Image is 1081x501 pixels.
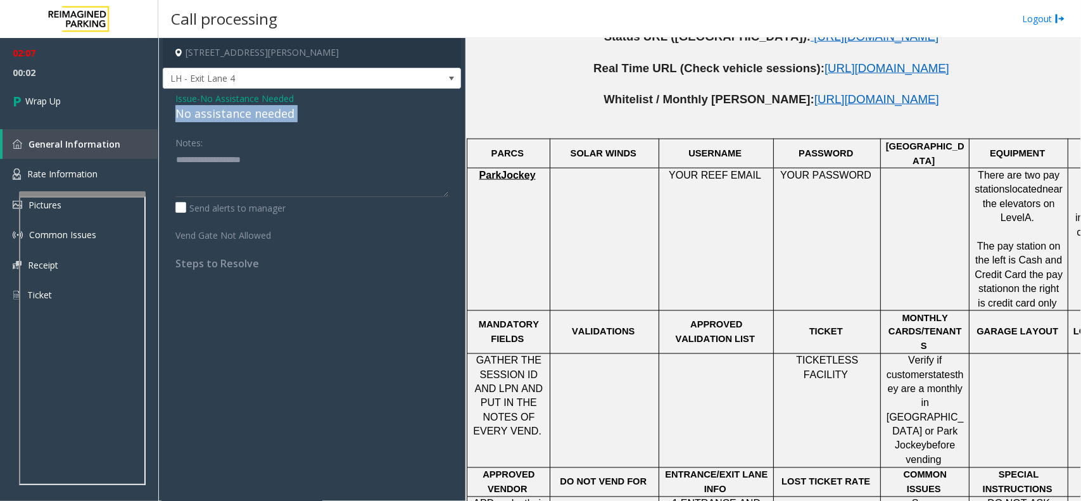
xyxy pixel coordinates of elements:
span: No Assistance Needed [200,92,294,105]
span: Wrap Up [25,94,61,108]
span: Real Time URL (Check vehicle sessions): [593,61,825,75]
a: [URL][DOMAIN_NAME] [814,32,939,42]
img: 'icon' [13,201,22,209]
span: Whitelist / Monthly [PERSON_NAME]: [604,92,814,106]
span: states [928,370,956,381]
span: USERNAME [688,148,742,158]
img: 'icon' [13,168,21,180]
span: The pay station on the left is Cash and Credit Card the pay station [975,241,1063,294]
span: EQUIPMENT [990,148,1045,158]
h4: [STREET_ADDRESS][PERSON_NAME] [163,38,461,68]
span: Verify if customer [887,355,942,380]
span: MONTHLY CARDS/TENANTS [888,313,962,352]
span: A. [1025,212,1034,223]
span: PARCS [491,148,524,158]
span: [URL][DOMAIN_NAME] [825,61,949,75]
span: YOUR PASSWORD [780,170,871,181]
span: ENTRANCE/EXIT LANE INFO [665,470,768,494]
span: GARAGE LAYOUT [977,327,1058,337]
img: 'icon' [13,261,22,269]
span: APPROVED VENDOR [483,470,534,494]
span: COMMON ISSUES [904,470,947,494]
span: LOST TICKET RATE [781,477,870,487]
span: before vending [906,440,956,465]
a: [URL][DOMAIN_NAME] [814,95,939,105]
span: MANDATORY FIELDS [479,320,539,344]
img: 'icon' [13,289,21,301]
img: 'icon' [13,139,22,149]
a: Logout [1022,12,1065,25]
a: General Information [3,129,158,159]
label: Send alerts to manager [175,201,286,215]
img: logout [1055,12,1065,25]
span: on the right is credit card only [978,283,1059,308]
span: VALIDATIONS [572,327,635,337]
span: Status URL ([GEOGRAPHIC_DATA]): [604,30,811,43]
img: 'icon' [13,230,23,240]
span: [URL][DOMAIN_NAME] [814,30,939,43]
h4: Steps to Resolve [175,258,448,270]
label: Notes: [175,132,203,149]
span: Rate Information [27,168,98,180]
span: - [197,92,294,105]
span: APPROVED VALIDATION LIST [676,320,755,344]
span: SOLAR WINDS [571,148,636,158]
span: [GEOGRAPHIC_DATA] [886,141,964,165]
div: No assistance needed [175,105,448,122]
span: near the elevators on Level [983,184,1063,223]
label: Vend Gate Not Allowed [172,224,289,242]
span: located [1010,184,1043,194]
a: [URL][DOMAIN_NAME] [825,64,949,74]
a: ParkJockey [479,170,536,181]
h3: Call processing [165,3,284,34]
span: PASSWORD [799,148,853,158]
span: DO NOT VEND FOR [560,477,647,487]
span: TICKETLESS FACILITY [796,355,858,380]
span: Issue [175,92,197,105]
span: YOUR REEF EMAIL [669,170,761,181]
span: [URL][DOMAIN_NAME] [814,92,939,106]
span: TICKET [809,327,843,337]
span: LH - Exit Lane 4 [163,68,401,89]
span: General Information [28,138,120,150]
span: SPECIAL INSTRUCTIONS [983,470,1053,494]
